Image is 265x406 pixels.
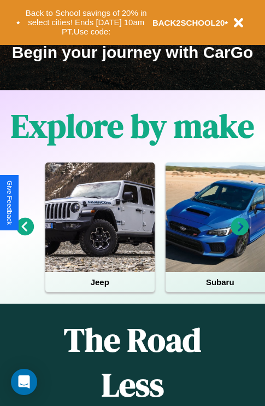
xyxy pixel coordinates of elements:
div: Open Intercom Messenger [11,369,37,395]
h4: Jeep [45,272,155,292]
button: Back to School savings of 20% in select cities! Ends [DATE] 10am PT.Use code: [20,5,152,39]
h1: Explore by make [11,103,254,148]
b: BACK2SCHOOL20 [152,18,225,27]
div: Give Feedback [5,181,13,225]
